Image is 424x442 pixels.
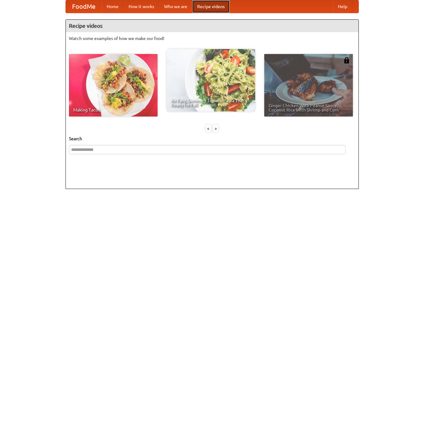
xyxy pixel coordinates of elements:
span: Making Tacos [73,108,153,112]
h4: Recipe videos [66,20,358,32]
a: Home [102,0,124,13]
a: Making Tacos [69,54,158,117]
a: Help [333,0,352,13]
div: » [213,125,218,132]
a: Who we are [159,0,192,13]
h5: Search [69,136,355,142]
p: Watch some examples of how we make our food! [69,35,355,42]
a: FoodMe [66,0,102,13]
a: How it works [124,0,159,13]
div: « [206,125,211,132]
span: An Easy, Summery Tomato Pasta That's Ready for Fall [171,98,251,107]
a: Recipe videos [192,0,230,13]
img: 483408.png [344,57,350,63]
a: An Easy, Summery Tomato Pasta That's Ready for Fall [167,49,255,112]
